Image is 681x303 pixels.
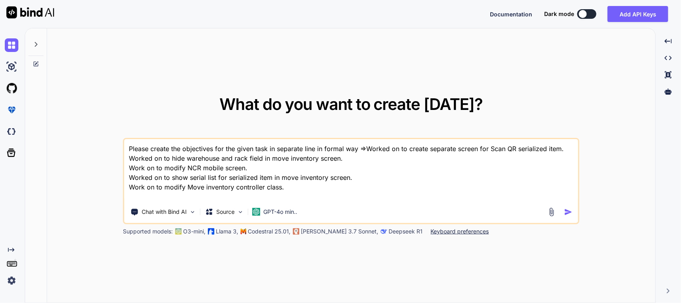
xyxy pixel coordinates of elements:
[564,208,572,216] img: icon
[142,208,187,216] p: Chat with Bind AI
[219,94,483,114] span: What do you want to create [DATE]?
[217,208,235,216] p: Source
[253,208,261,216] img: GPT-4o mini
[389,227,423,235] p: Deepseek R1
[5,125,18,138] img: darkCloudIdeIcon
[301,227,379,235] p: [PERSON_NAME] 3.7 Sonnet,
[5,103,18,117] img: premium
[241,229,247,234] img: Mistral-AI
[176,228,182,235] img: GPT-4
[381,228,387,235] img: claude
[5,274,18,287] img: settings
[216,227,239,235] p: Llama 3,
[189,209,196,215] img: Pick Tools
[6,6,54,18] img: Bind AI
[124,139,578,201] textarea: Please create the objectives for the given task in separate line in formal way =>Worked on to cre...
[248,227,291,235] p: Codestral 25.01,
[264,208,298,216] p: GPT-4o min..
[5,38,18,52] img: chat
[544,10,574,18] span: Dark mode
[608,6,668,22] button: Add API Keys
[5,82,18,95] img: githubLight
[293,228,300,235] img: claude
[490,11,532,18] span: Documentation
[208,228,215,235] img: Llama2
[123,227,173,235] p: Supported models:
[184,227,206,235] p: O3-mini,
[547,207,556,217] img: attachment
[237,209,244,215] img: Pick Models
[431,227,489,235] p: Keyboard preferences
[490,10,532,18] button: Documentation
[5,60,18,74] img: ai-studio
